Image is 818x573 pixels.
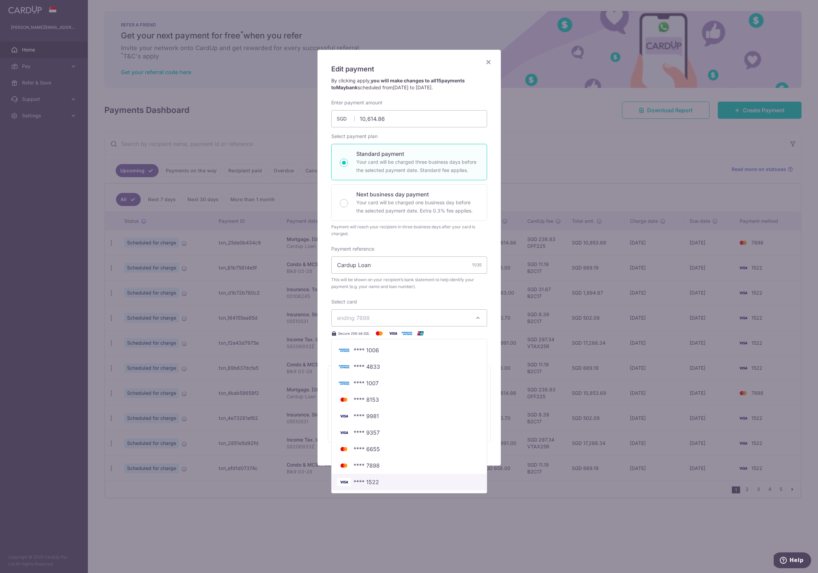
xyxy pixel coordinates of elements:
p: Your card will be charged three business days before the selected payment date. Standard fee appl... [356,158,479,174]
span: Maybank [336,84,358,90]
img: Bank Card [337,363,351,371]
span: [DATE] to [DATE] [393,84,431,90]
img: Bank Card [337,428,351,437]
div: 11/35 [472,262,482,268]
input: 0.00 [331,110,487,127]
p: Standard payment [356,150,479,158]
label: Select card [331,298,357,305]
img: Mastercard [372,329,386,337]
h5: Edit payment [331,64,487,75]
span: Secure 256-bit SSL [338,331,370,336]
label: Select payment plan [331,133,378,140]
p: Your card will be charged one business day before the selected payment date. Extra 0.3% fee applies. [356,198,479,215]
button: Close [484,58,493,66]
span: 15 [436,78,441,83]
img: Bank Card [337,379,351,387]
img: Bank Card [337,396,351,404]
img: American Express [400,329,414,337]
img: UnionPay [414,329,427,337]
img: Visa [386,329,400,337]
p: Next business day payment [356,190,479,198]
label: Payment reference [331,245,374,252]
span: SGD [337,115,355,122]
iframe: Opens a widget where you can find more information [774,552,811,570]
strong: you will make changes to all payments to [331,78,465,90]
img: Bank Card [337,412,351,420]
span: ending 7898 [337,314,370,321]
img: Bank Card [337,461,351,470]
label: Enter payment amount [331,99,382,106]
img: Bank Card [337,346,351,354]
div: Payment will reach your recipient in three business days after your card is charged. [331,224,487,237]
img: Bank Card [337,478,351,486]
span: This will be shown on your recipient’s bank statement to help identify your payment (e.g. your na... [331,276,487,290]
button: ending 7898 [331,309,487,326]
p: By clicking apply, scheduled from . [331,77,487,91]
img: Bank Card [337,445,351,453]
